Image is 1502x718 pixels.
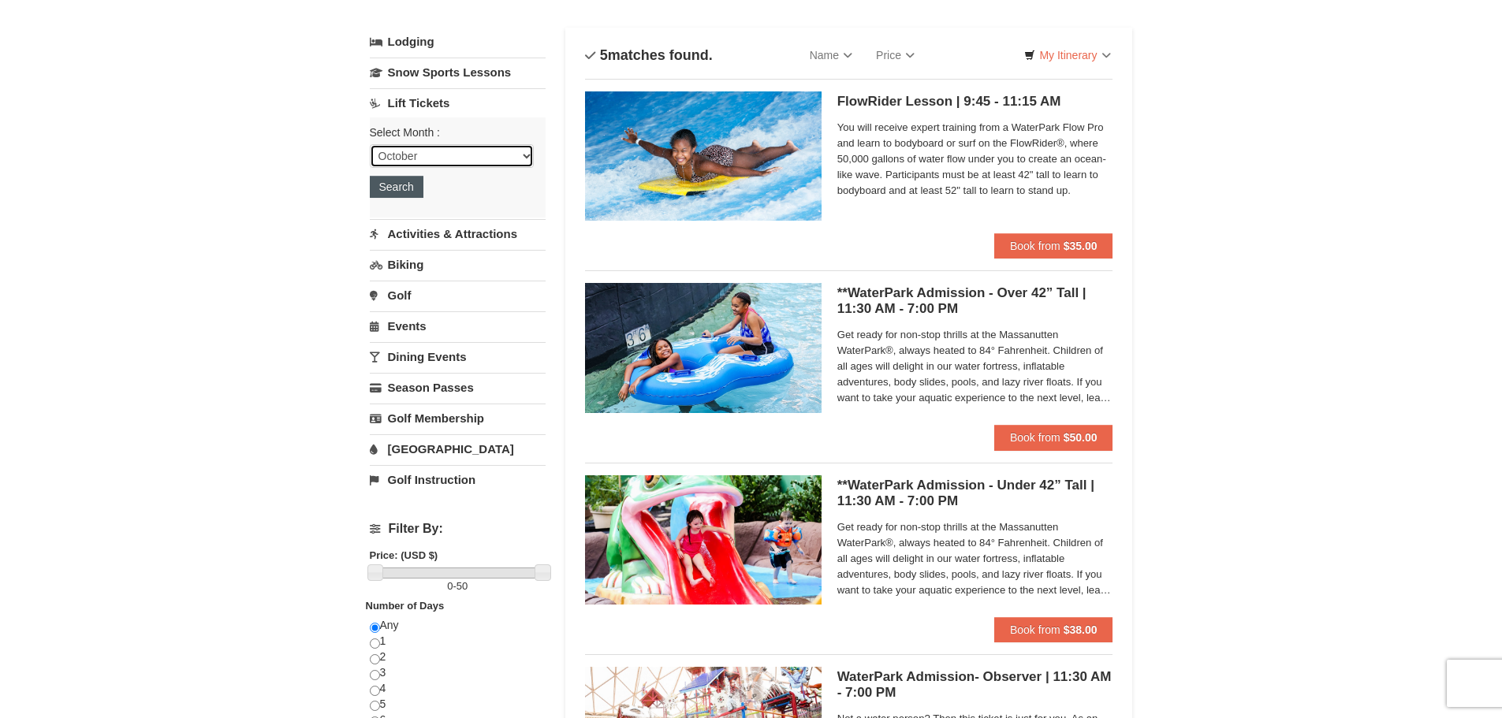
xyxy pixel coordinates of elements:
label: - [370,578,546,594]
strong: $38.00 [1064,623,1098,636]
span: 50 [457,580,468,592]
span: Get ready for non-stop thrills at the Massanutten WaterPark®, always heated to 84° Fahrenheit. Ch... [837,327,1113,406]
a: [GEOGRAPHIC_DATA] [370,434,546,463]
button: Book from $35.00 [994,233,1113,259]
img: 6619917-720-80b70c28.jpg [585,283,822,412]
a: Biking [370,250,546,279]
a: Lodging [370,28,546,56]
span: 5 [600,47,608,63]
a: Golf Membership [370,404,546,433]
a: Golf Instruction [370,465,546,494]
a: Snow Sports Lessons [370,58,546,87]
button: Book from $38.00 [994,617,1113,642]
span: Book from [1010,431,1060,444]
a: Lift Tickets [370,88,546,117]
strong: $50.00 [1064,431,1098,444]
span: Get ready for non-stop thrills at the Massanutten WaterPark®, always heated to 84° Fahrenheit. Ch... [837,519,1113,598]
strong: Number of Days [366,600,445,612]
a: My Itinerary [1014,43,1120,67]
img: 6619917-732-e1c471e4.jpg [585,475,822,605]
a: Price [864,39,926,71]
a: Season Passes [370,373,546,402]
label: Select Month : [370,125,534,140]
strong: $35.00 [1064,240,1098,252]
a: Activities & Attractions [370,219,546,248]
a: Golf [370,281,546,310]
span: Book from [1010,240,1060,252]
button: Search [370,176,423,198]
h4: matches found. [585,47,713,63]
button: Book from $50.00 [994,425,1113,450]
strong: Price: (USD $) [370,549,438,561]
span: You will receive expert training from a WaterPark Flow Pro and learn to bodyboard or surf on the ... [837,120,1113,199]
h5: WaterPark Admission- Observer | 11:30 AM - 7:00 PM [837,669,1113,701]
h5: **WaterPark Admission - Under 42” Tall | 11:30 AM - 7:00 PM [837,478,1113,509]
h5: FlowRider Lesson | 9:45 - 11:15 AM [837,94,1113,110]
span: Book from [1010,623,1060,636]
img: 6619917-216-363963c7.jpg [585,91,822,221]
h5: **WaterPark Admission - Over 42” Tall | 11:30 AM - 7:00 PM [837,285,1113,317]
h4: Filter By: [370,522,546,536]
a: Events [370,311,546,340]
a: Name [798,39,864,71]
a: Dining Events [370,342,546,371]
span: 0 [447,580,453,592]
